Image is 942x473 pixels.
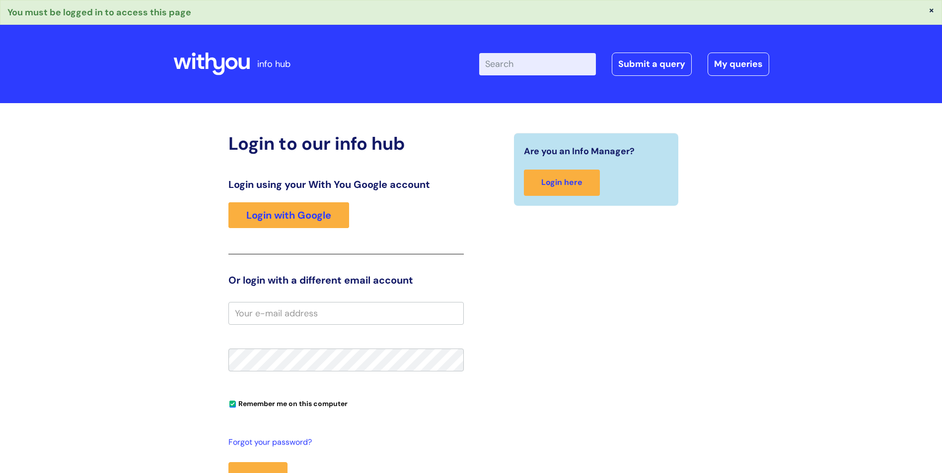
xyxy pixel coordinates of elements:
div: You can uncheck this option if you're logging in from a shared device [228,395,464,411]
h3: Login using your With You Google account [228,178,464,190]
a: Submit a query [612,53,692,75]
a: Login with Google [228,202,349,228]
button: × [929,5,935,14]
input: Remember me on this computer [229,401,236,408]
input: Search [479,53,596,75]
label: Remember me on this computer [228,397,348,408]
h2: Login to our info hub [228,133,464,154]
a: My queries [708,53,769,75]
span: Are you an Info Manager? [524,143,635,159]
a: Login here [524,170,600,196]
h3: Or login with a different email account [228,274,464,286]
p: info hub [257,56,290,72]
input: Your e-mail address [228,302,464,325]
a: Forgot your password? [228,435,459,450]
